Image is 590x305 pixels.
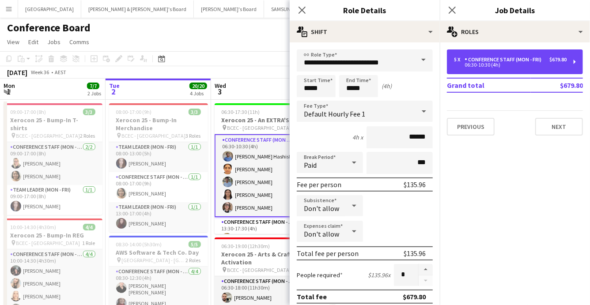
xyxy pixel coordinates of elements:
span: 2 Roles [186,257,201,264]
span: 08:00-17:00 (9h) [116,109,152,115]
button: Increase [419,264,433,275]
div: Roles [440,21,590,42]
h3: Xerocon 25 - Arts & Crafts Activation [215,250,314,266]
a: Edit [25,36,42,48]
span: 06:30-19:00 (12h30m) [222,243,270,249]
button: [PERSON_NAME]'s Board [194,0,264,18]
span: Paid [304,161,317,169]
div: Total fee per person [297,249,359,258]
app-card-role: Team Leader (Mon - Fri)1/109:00-17:00 (8h)[PERSON_NAME] [4,185,102,215]
app-job-card: 09:00-17:00 (8h)3/3Xerocon 25 - Bump-In T-shirts BCEC - [GEOGRAPHIC_DATA]2 RolesConference Staff ... [4,103,102,215]
a: View [4,36,23,48]
app-card-role: Conference Staff (Mon - Fri)5/506:30-10:30 (4h)[PERSON_NAME] Hashish[PERSON_NAME][PERSON_NAME][PE... [215,134,314,217]
h3: Xerocon 25 - Bump-In REG [4,231,102,239]
span: 3/3 [189,109,201,115]
span: BCEC - [GEOGRAPHIC_DATA] [16,240,80,246]
a: Comms [66,36,93,48]
div: Total fee [297,292,327,301]
div: $135.96 [404,180,426,189]
h3: Job Details [440,4,590,16]
span: BCEC - [GEOGRAPHIC_DATA] [16,132,80,139]
button: [GEOGRAPHIC_DATA] [18,0,81,18]
div: 4h x [352,133,363,141]
h3: Xerocon 25 - Bump-In T-shirts [4,116,102,132]
div: Conference Staff (Mon - Fri) [465,56,545,63]
span: 4/4 [83,224,95,230]
span: Default Hourly Fee 1 [304,109,365,118]
h3: Xerocon 25 - Bump-In Merchandise [109,116,208,132]
button: Next [535,118,583,136]
span: 3 Roles [186,132,201,139]
app-job-card: 08:00-17:00 (9h)3/3Xerocon 25 - Bump-In Merchandise BCEC - [GEOGRAPHIC_DATA]3 RolesTeam Leader (M... [109,103,208,232]
span: 09:00-17:00 (8h) [11,109,46,115]
div: $135.96 [404,249,426,258]
span: Comms [69,38,89,46]
button: Previous [447,118,495,136]
div: 4 Jobs [190,90,207,97]
label: People required [297,271,343,279]
span: [GEOGRAPHIC_DATA] - [GEOGRAPHIC_DATA] [122,257,186,264]
td: $679.80 [531,78,583,92]
button: SAMSUNG [264,0,302,18]
span: Jobs [47,38,61,46]
div: $679.80 [403,292,426,301]
app-card-role: Conference Staff (Mon - Fri)2/209:00-17:00 (8h)[PERSON_NAME][PERSON_NAME] [4,142,102,185]
span: Wed [215,82,226,90]
button: [PERSON_NAME] & [PERSON_NAME]'s Board [81,0,194,18]
div: $135.96 x [368,271,390,279]
app-card-role: Conference Staff (Mon - Fri)1/108:00-17:00 (9h)[PERSON_NAME] [109,172,208,202]
span: 10:00-14:30 (4h30m) [11,224,57,230]
div: [DATE] [7,68,27,77]
div: Shift [290,21,440,42]
div: 2 Jobs [87,90,101,97]
span: BCEC - [GEOGRAPHIC_DATA] [122,132,186,139]
span: 2 [108,87,120,97]
span: 7/7 [87,83,99,89]
div: (4h) [382,82,392,90]
span: 1 [2,87,15,97]
div: $679.80 [549,56,567,63]
span: Mon [4,82,15,90]
a: Jobs [44,36,64,48]
app-card-role: Conference Staff (Mon - Fri)3/313:30-17:30 (4h) [215,217,314,273]
h3: AWS Software & Tech Co. Day [109,249,208,256]
h1: Conference Board [7,21,91,34]
span: Week 36 [29,69,51,75]
span: 08:30-14:00 (5h30m) [116,241,162,248]
app-card-role: Team Leader (Mon - Fri)1/108:00-13:00 (5h)[PERSON_NAME] [109,142,208,172]
div: 5 x [454,56,465,63]
span: Tue [109,82,120,90]
app-card-role: Team Leader (Mon - Fri)1/113:00-17:00 (4h)[PERSON_NAME] [109,202,208,232]
span: 5/5 [189,241,201,248]
span: Don't allow [304,230,339,238]
div: 06:30-10:30 (4h) [454,63,567,67]
span: 20/20 [189,83,207,89]
div: AEST [55,69,66,75]
span: 3 [213,87,226,97]
td: Grand total [447,78,531,92]
span: 1 Role [83,240,95,246]
span: 2 Roles [80,132,95,139]
div: Fee per person [297,180,341,189]
span: Don't allow [304,204,339,213]
app-job-card: 06:30-17:30 (11h)8/8Xerocon 25 - An EXTRA'S Role BCEC - [GEOGRAPHIC_DATA]2 RolesConference Staff ... [215,103,314,234]
span: Edit [28,38,38,46]
h3: Role Details [290,4,440,16]
h3: Xerocon 25 - An EXTRA'S Role [215,116,314,124]
span: View [7,38,19,46]
span: BCEC - [GEOGRAPHIC_DATA] [227,124,291,131]
span: 3/3 [83,109,95,115]
span: 06:30-17:30 (11h) [222,109,260,115]
span: BCEC - [GEOGRAPHIC_DATA] [227,267,291,273]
